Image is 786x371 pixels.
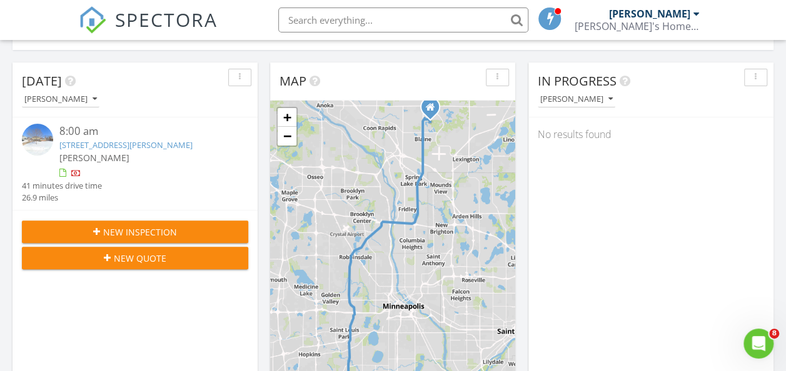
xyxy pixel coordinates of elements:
a: [STREET_ADDRESS][PERSON_NAME] [59,139,193,151]
div: [PERSON_NAME] [540,95,613,104]
div: 8:00 am [59,124,229,139]
span: Map [280,72,306,89]
span: [DATE] [22,72,62,89]
iframe: Intercom live chat [743,329,773,359]
span: SPECTORA [115,6,218,32]
div: Zach's Home Inspections [574,20,699,32]
img: streetview [22,124,53,155]
img: The Best Home Inspection Software - Spectora [79,6,106,34]
span: New Quote [114,252,166,265]
span: In Progress [538,72,617,89]
button: New Quote [22,247,248,269]
a: Zoom out [278,127,296,146]
div: [PERSON_NAME] [608,7,690,20]
button: New Inspection [22,220,248,243]
input: Search everything... [278,7,528,32]
div: 26.9 miles [22,192,102,204]
div: 11519 Arnold Palmer Drive, Blaine MN 55449 [430,107,438,114]
span: 8 [769,329,779,339]
button: [PERSON_NAME] [22,91,99,108]
a: SPECTORA [79,17,218,43]
span: [PERSON_NAME] [59,152,129,164]
a: 8:00 am [STREET_ADDRESS][PERSON_NAME] [PERSON_NAME] 41 minutes drive time 26.9 miles [22,124,248,204]
div: No results found [528,117,773,151]
span: New Inspection [103,225,177,239]
div: [PERSON_NAME] [24,95,97,104]
a: Zoom in [278,108,296,127]
button: [PERSON_NAME] [538,91,615,108]
div: 41 minutes drive time [22,180,102,192]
